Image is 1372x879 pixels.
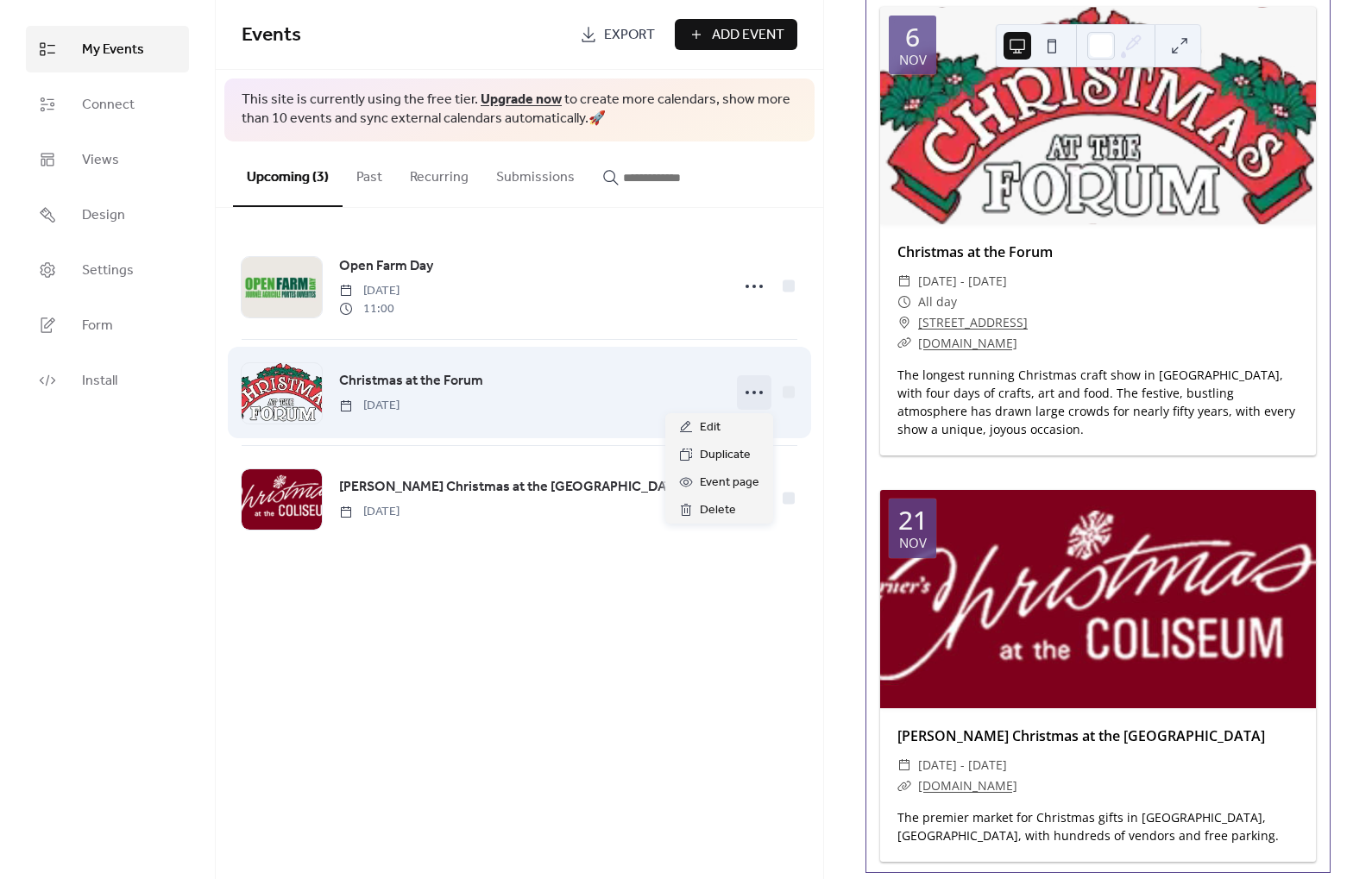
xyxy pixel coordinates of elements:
a: [DOMAIN_NAME] [918,335,1017,351]
div: 6 [905,24,920,50]
span: Install [82,371,117,392]
a: [DOMAIN_NAME] [918,777,1017,794]
a: Christmas at the Forum [339,370,483,392]
button: Add Event [675,19,797,50]
span: Export [604,25,655,46]
div: ​ [897,292,911,312]
a: [PERSON_NAME] Christmas at the [GEOGRAPHIC_DATA] [897,726,1265,745]
span: Connect [82,95,135,116]
div: The longest running Christmas craft show in [GEOGRAPHIC_DATA], with four days of crafts, art and ... [880,366,1316,438]
span: [DATE] [339,503,400,521]
a: Views [26,136,189,183]
a: Export [567,19,668,50]
div: ​ [897,333,911,354]
div: The premier market for Christmas gifts in [GEOGRAPHIC_DATA], [GEOGRAPHIC_DATA], with hundreds of ... [880,808,1316,844]
a: Upgrade now [481,86,562,113]
span: Views [82,150,119,171]
a: Settings [26,247,189,293]
span: [DATE] [339,397,400,415]
span: 11:00 [339,300,400,318]
a: [PERSON_NAME] Christmas at the [GEOGRAPHIC_DATA] [339,476,684,499]
span: Design [82,205,125,226]
div: Nov [899,53,927,66]
a: Form [26,302,189,348]
a: My Events [26,26,189,72]
div: Nov [899,537,927,549]
span: Duplicate [700,445,751,466]
div: ​ [897,271,911,292]
span: [DATE] - [DATE] [918,271,1007,292]
a: Open Farm Day [339,255,433,278]
span: My Events [82,40,144,60]
span: [DATE] [339,282,400,300]
a: Christmas at the Forum [897,242,1053,261]
span: Settings [82,261,134,281]
a: Install [26,357,189,404]
span: Christmas at the Forum [339,371,483,392]
span: Open Farm Day [339,256,433,277]
span: All day [918,292,957,312]
span: [DATE] - [DATE] [918,755,1007,775]
span: This site is currently using the free tier. to create more calendars, show more than 10 events an... [242,91,797,129]
span: Delete [700,500,736,521]
a: Design [26,191,189,238]
div: ​ [897,775,911,796]
a: [STREET_ADDRESS] [918,312,1028,333]
button: Upcoming (3) [233,141,343,207]
span: Events [242,16,301,54]
span: Event page [700,473,759,493]
button: Recurring [396,141,482,205]
div: 21 [898,507,928,533]
span: Add Event [712,25,784,46]
button: Submissions [482,141,588,205]
span: [PERSON_NAME] Christmas at the [GEOGRAPHIC_DATA] [339,477,684,498]
span: Edit [700,418,721,438]
button: Past [343,141,396,205]
div: ​ [897,312,911,333]
a: Connect [26,81,189,128]
span: Form [82,316,113,336]
div: ​ [897,755,911,775]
